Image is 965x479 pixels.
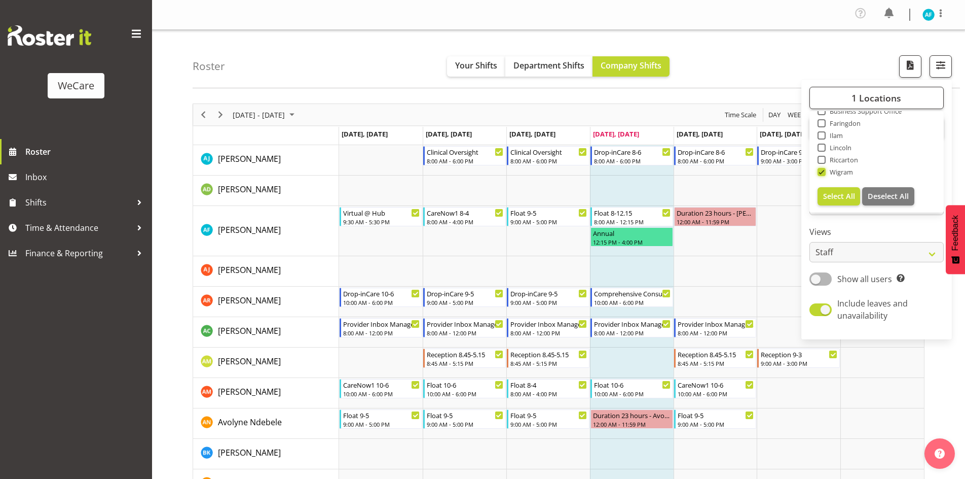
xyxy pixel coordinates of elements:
div: 8:00 AM - 12:00 PM [343,329,420,337]
div: Antonia Mao"s event - Reception 9-3 Begin From Saturday, August 30, 2025 at 9:00:00 AM GMT+12:00 ... [757,349,840,368]
button: 1 Locations [809,87,944,109]
td: Avolyne Ndebele resource [193,408,339,439]
div: AJ Jones"s event - Drop-inCare 8-6 Begin From Thursday, August 28, 2025 at 8:00:00 AM GMT+12:00 E... [590,146,673,165]
div: 8:00 AM - 12:15 PM [594,218,671,226]
span: [DATE], [DATE] [509,129,555,139]
td: Ashley Mendoza resource [193,378,339,408]
div: 12:15 PM - 4:00 PM [593,238,671,246]
div: Float 9-5 [510,410,587,420]
span: Business Support Office [826,107,902,115]
span: Faringdon [826,119,861,127]
div: Duration 23 hours - Avolyne Ndebele [593,410,671,420]
div: AJ Jones"s event - Drop-inCare 8-6 Begin From Friday, August 29, 2025 at 8:00:00 AM GMT+12:00 End... [674,146,757,165]
div: Alex Ferguson"s event - Duration 23 hours - Alex Ferguson Begin From Friday, August 29, 2025 at 1... [674,207,757,226]
button: August 25 - 31, 2025 [231,109,299,121]
div: Ashley Mendoza"s event - Float 10-6 Begin From Thursday, August 28, 2025 at 10:00:00 AM GMT+12:00... [590,379,673,398]
div: 12:00 AM - 11:59 PM [677,218,754,226]
span: [PERSON_NAME] [218,386,281,397]
span: [DATE], [DATE] [342,129,388,139]
span: Ilam [826,131,843,140]
span: Feedback [951,215,960,251]
div: Alex Ferguson"s event - Float 8-12.15 Begin From Thursday, August 28, 2025 at 8:00:00 AM GMT+12:0... [590,207,673,226]
a: [PERSON_NAME] [218,325,281,337]
div: Drop-inCare 8-6 [594,147,671,157]
div: CareNow1 10-6 [343,380,420,390]
a: [PERSON_NAME] [218,224,281,236]
div: 8:00 AM - 6:00 PM [594,157,671,165]
img: help-xxl-2.png [935,449,945,459]
span: [DATE], [DATE] [677,129,723,139]
div: 8:45 AM - 5:15 PM [427,359,503,367]
div: Andrea Ramirez"s event - Drop-inCare 9-5 Begin From Tuesday, August 26, 2025 at 9:00:00 AM GMT+12... [423,288,506,307]
span: [PERSON_NAME] [218,184,281,195]
div: Avolyne Ndebele"s event - Float 9-5 Begin From Friday, August 29, 2025 at 9:00:00 AM GMT+12:00 En... [674,409,757,429]
div: Avolyne Ndebele"s event - Float 9-5 Begin From Monday, August 25, 2025 at 9:00:00 AM GMT+12:00 En... [340,409,422,429]
span: Riccarton [826,156,859,164]
div: Reception 8.45-5.15 [510,349,587,359]
div: Andrea Ramirez"s event - Drop-inCare 10-6 Begin From Monday, August 25, 2025 at 10:00:00 AM GMT+1... [340,288,422,307]
span: 1 Locations [851,92,901,104]
div: 9:00 AM - 5:00 PM [510,298,587,306]
span: Show all users [837,273,892,285]
div: 8:00 AM - 4:00 PM [427,218,503,226]
div: Reception 8.45-5.15 [678,349,754,359]
div: Avolyne Ndebele"s event - Float 9-5 Begin From Wednesday, August 27, 2025 at 9:00:00 AM GMT+12:00... [507,409,589,429]
div: Drop-inCare 10-6 [343,288,420,298]
div: 8:00 AM - 12:00 PM [427,329,503,337]
span: Your Shifts [455,60,497,71]
div: Provider Inbox Management [594,319,671,329]
span: [PERSON_NAME] [218,153,281,164]
a: Avolyne Ndebele [218,416,282,428]
div: Float 9-5 [427,410,503,420]
div: Provider Inbox Management [343,319,420,329]
h4: Roster [193,60,225,72]
div: Ashley Mendoza"s event - CareNow1 10-6 Begin From Friday, August 29, 2025 at 10:00:00 AM GMT+12:0... [674,379,757,398]
div: 8:00 AM - 6:00 PM [427,157,503,165]
span: [PERSON_NAME] [218,295,281,306]
button: Your Shifts [447,56,505,77]
div: Andrew Casburn"s event - Provider Inbox Management Begin From Wednesday, August 27, 2025 at 8:00:... [507,318,589,337]
span: [DATE], [DATE] [426,129,472,139]
div: Virtual @ Hub [343,208,420,218]
div: Duration 23 hours - [PERSON_NAME] [677,208,754,218]
div: Avolyne Ndebele"s event - Duration 23 hours - Avolyne Ndebele Begin From Thursday, August 28, 202... [590,409,673,429]
button: Deselect All [862,187,914,206]
a: [PERSON_NAME] [218,183,281,195]
div: 9:00 AM - 5:00 PM [343,420,420,428]
a: [PERSON_NAME] [218,153,281,165]
div: Andrew Casburn"s event - Provider Inbox Management Begin From Tuesday, August 26, 2025 at 8:00:00... [423,318,506,337]
td: Andrew Casburn resource [193,317,339,348]
button: Time Scale [723,109,758,121]
div: Float 9-5 [510,208,587,218]
button: Timeline Week [786,109,807,121]
span: Time & Attendance [25,220,132,235]
span: Day [767,109,782,121]
div: Reception 9-3 [761,349,837,359]
div: 8:00 AM - 12:00 PM [678,329,754,337]
div: WeCare [58,78,94,93]
img: alex-ferguson10997.jpg [922,9,935,21]
div: Andrew Casburn"s event - Provider Inbox Management Begin From Friday, August 29, 2025 at 8:00:00 ... [674,318,757,337]
div: Alex Ferguson"s event - Float 9-5 Begin From Wednesday, August 27, 2025 at 9:00:00 AM GMT+12:00 E... [507,207,589,226]
div: AJ Jones"s event - Drop-inCare 9-3 Begin From Saturday, August 30, 2025 at 9:00:00 AM GMT+12:00 E... [757,146,840,165]
button: Feedback - Show survey [946,205,965,274]
div: 8:45 AM - 5:15 PM [510,359,587,367]
span: Roster [25,144,147,159]
div: 10:00 AM - 6:00 PM [343,390,420,398]
span: Time Scale [724,109,757,121]
span: [DATE], [DATE] [760,129,806,139]
span: Department Shifts [513,60,584,71]
span: [DATE] - [DATE] [232,109,286,121]
button: Select All [818,187,861,206]
div: Float 10-6 [594,380,671,390]
div: Drop-inCare 9-3 [761,147,837,157]
div: 9:00 AM - 5:00 PM [510,420,587,428]
div: Float 8-12.15 [594,208,671,218]
label: Views [809,226,944,238]
span: Shifts [25,195,132,210]
div: Alex Ferguson"s event - Virtual @ Hub Begin From Monday, August 25, 2025 at 9:30:00 AM GMT+12:00 ... [340,207,422,226]
div: Alex Ferguson"s event - Annual Begin From Thursday, August 28, 2025 at 12:15:00 PM GMT+12:00 Ends... [590,227,673,247]
div: Reception 8.45-5.15 [427,349,503,359]
div: Previous [195,104,212,125]
span: Finance & Reporting [25,246,132,261]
